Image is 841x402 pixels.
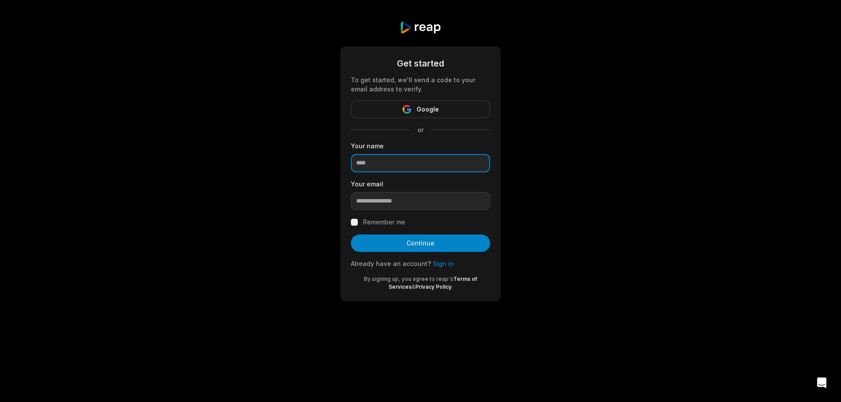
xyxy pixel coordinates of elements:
[811,372,832,393] div: Open Intercom Messenger
[364,276,453,282] span: By signing up, you agree to reap's
[351,141,490,150] label: Your name
[351,179,490,189] label: Your email
[399,21,441,34] img: reap
[351,260,431,267] span: Already have an account?
[415,283,452,290] a: Privacy Policy
[452,283,453,290] span: .
[417,104,439,115] span: Google
[412,283,415,290] span: &
[363,217,405,227] label: Remember me
[351,75,490,94] div: To get started, we'll send a code to your email address to verify.
[351,234,490,252] button: Continue
[351,101,490,118] button: Google
[410,125,431,134] span: or
[351,57,490,70] div: Get started
[433,260,454,267] a: Sign in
